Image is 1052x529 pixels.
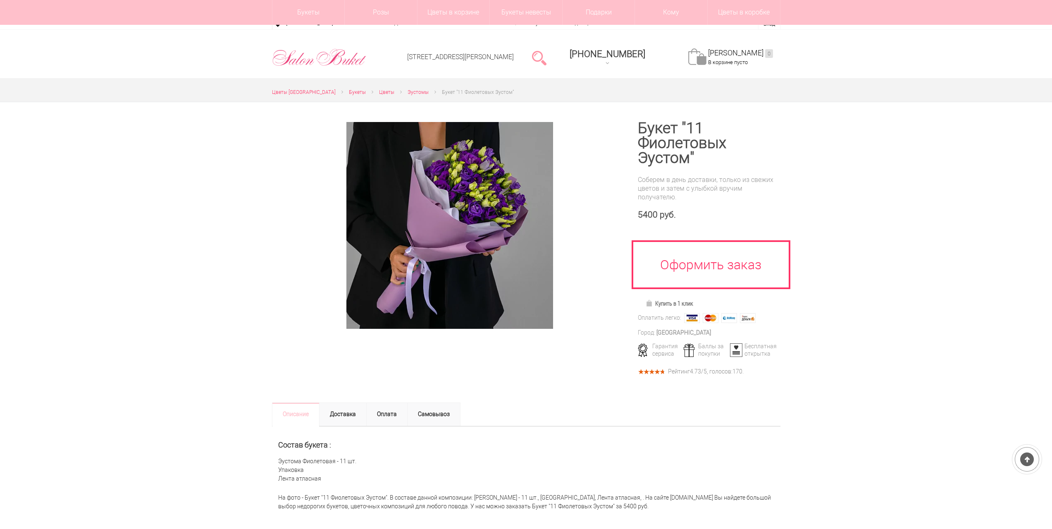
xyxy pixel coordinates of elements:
img: Яндекс Деньги [740,313,756,323]
span: 170 [732,368,742,375]
a: Эустомы [408,88,429,97]
img: MasterCard [703,313,718,323]
a: Купить в 1 клик [642,298,697,309]
div: Баллы за покупки [681,342,728,357]
a: Самовывоз [407,402,460,426]
span: В корзине пусто [708,59,748,65]
a: Оформить заказ [632,240,790,289]
span: Цветы [GEOGRAPHIC_DATA] [272,89,336,95]
div: [GEOGRAPHIC_DATA] [656,328,711,337]
div: Оплатить легко: [638,314,681,322]
span: Букет "11 Фиолетовых Эустом" [442,89,514,95]
div: 5400 руб. [638,210,780,220]
span: Букеты [349,89,366,95]
a: Описание [272,402,320,426]
a: [STREET_ADDRESS][PERSON_NAME] [407,53,514,61]
a: Букеты [349,88,366,97]
span: 4.73 [690,368,701,375]
div: Эустома Фиолетовая - 11 шт. Упаковка Лента атласная [272,426,780,490]
div: Бесплатная открытка [727,342,775,357]
h1: Букет "11 Фиолетовых Эустом" [638,121,780,165]
ins: 0 [765,49,773,58]
span: Эустомы [408,89,429,95]
div: Рейтинг /5, голосов: . [668,369,744,374]
a: Цветы [GEOGRAPHIC_DATA] [272,88,336,97]
div: Соберем в день доставки, только из свежих цветов и затем с улыбкой вручим получателю. [638,175,780,201]
h2: Состав букета : [278,441,774,449]
img: Букет "11 Фиолетовых Эустом" [346,122,553,329]
a: [PERSON_NAME] [708,48,773,58]
img: Visa [684,313,700,323]
a: Цветы [379,88,394,97]
img: Цветы Нижний Новгород [272,47,367,68]
div: На фото - Букет "11 Фиолетовых Эустом". В составе данной композиции: [PERSON_NAME] - 11 шт., [GEO... [272,489,780,515]
span: Цветы [379,89,394,95]
span: [PHONE_NUMBER] [570,49,645,59]
a: Увеличить [282,122,618,329]
img: Купить в 1 клик [646,300,655,306]
div: Гарантия сервиса [635,342,682,357]
a: [PHONE_NUMBER] [565,46,650,69]
a: Оплата [366,402,408,426]
div: Город: [638,328,655,337]
a: Доставка [319,402,367,426]
img: Webmoney [721,313,737,323]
